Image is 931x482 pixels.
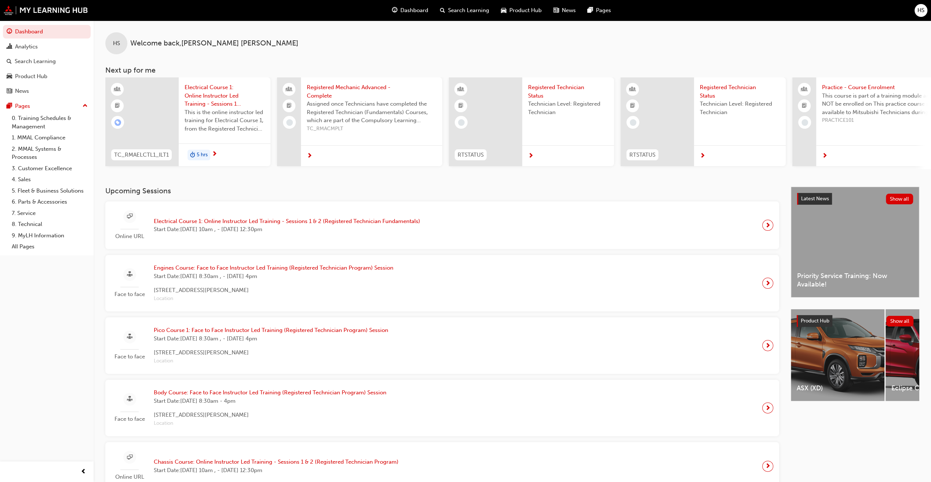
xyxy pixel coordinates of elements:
[111,290,148,299] span: Face to face
[307,153,312,160] span: next-icon
[277,77,442,166] a: Registered Mechanic Advanced - CompleteAssigned once Technicians have completed the Registered Te...
[154,397,386,405] span: Start Date: [DATE] 8:30am - 4pm
[4,6,88,15] a: mmal
[3,84,91,98] a: News
[111,207,773,244] a: Online URLElectrical Course 1: Online Instructor Led Training - Sessions 1 & 2 (Registered Techni...
[7,103,12,110] span: pages-icon
[3,40,91,54] a: Analytics
[15,43,38,51] div: Analytics
[801,318,829,324] span: Product Hub
[9,241,91,252] a: All Pages
[154,357,388,365] span: Location
[9,208,91,219] a: 7. Service
[287,85,292,94] span: people-icon
[765,403,771,413] span: next-icon
[802,101,807,111] span: booktick-icon
[434,3,495,18] a: search-iconSearch Learning
[797,315,913,327] a: Product HubShow all
[307,125,436,133] span: TC_RMACMPLT
[7,88,12,95] span: news-icon
[3,70,91,83] a: Product Hub
[822,153,828,160] span: next-icon
[458,151,484,159] span: RTSTATUS
[765,220,771,230] span: next-icon
[630,85,635,94] span: learningResourceType_INSTRUCTOR_LED-icon
[154,335,388,343] span: Start Date: [DATE] 8:30am , - [DATE] 4pm
[154,225,420,234] span: Start Date: [DATE] 10am , - [DATE] 12:30pm
[7,58,12,65] span: search-icon
[596,6,611,15] span: Pages
[127,270,132,279] span: sessionType_FACE_TO_FACE-icon
[886,194,913,204] button: Show all
[190,150,195,160] span: duration-icon
[562,6,576,15] span: News
[765,340,771,351] span: next-icon
[130,39,298,48] span: Welcome back , [PERSON_NAME] [PERSON_NAME]
[3,23,91,99] button: DashboardAnalyticsSearch LearningProduct HubNews
[111,386,773,430] a: Face to faceBody Course: Face to Face Instructor Led Training (Registered Technician Program) Ses...
[9,174,91,185] a: 4. Sales
[114,119,121,126] span: learningRecordVerb_ENROLL-icon
[127,395,132,404] span: sessionType_FACE_TO_FACE-icon
[791,187,919,297] a: Latest NewsShow allPriority Service Training: Now Available!
[3,99,91,113] button: Pages
[528,153,534,160] span: next-icon
[914,4,927,17] button: HS
[154,348,388,357] span: [STREET_ADDRESS][PERSON_NAME]
[386,3,434,18] a: guage-iconDashboard
[7,29,12,35] span: guage-icon
[307,100,436,125] span: Assigned once Technicians have completed the Registered Technician (Fundamentals) Courses, which ...
[105,77,270,166] a: TC_RMAELCTL1_ILT1Electrical Course 1: Online Instructor Led Training - Sessions 1 & 2 (Registered...
[307,83,436,100] span: Registered Mechanic Advanced - Complete
[3,25,91,39] a: Dashboard
[501,6,506,15] span: car-icon
[802,85,807,94] span: people-icon
[81,467,86,476] span: prev-icon
[801,119,808,126] span: learningRecordVerb_NONE-icon
[553,6,559,15] span: news-icon
[94,66,931,74] h3: Next up for me
[113,39,120,48] span: HS
[458,119,465,126] span: learningRecordVerb_NONE-icon
[154,458,399,466] span: Chassis Course: Online Instructor Led Training - Sessions 1 & 2 (Registered Technician Program)
[528,100,608,116] span: Technician Level: Registered Technician
[9,163,91,174] a: 3. Customer Excellence
[111,415,148,423] span: Face to face
[111,323,773,368] a: Face to facePico Course 1: Face to Face Instructor Led Training (Registered Technician Program) S...
[115,85,120,94] span: learningResourceType_INSTRUCTOR_LED-icon
[630,119,636,126] span: learningRecordVerb_NONE-icon
[3,55,91,68] a: Search Learning
[801,196,829,202] span: Latest News
[9,196,91,208] a: 6. Parts & Accessories
[212,151,217,158] span: next-icon
[7,73,12,80] span: car-icon
[449,77,614,166] a: RTSTATUSRegistered Technician StatusTechnician Level: Registered Technician
[765,278,771,288] span: next-icon
[154,411,386,419] span: [STREET_ADDRESS][PERSON_NAME]
[287,101,292,111] span: booktick-icon
[111,261,773,306] a: Face to faceEngines Course: Face to Face Instructor Led Training (Registered Technician Program) ...
[111,353,148,361] span: Face to face
[154,419,386,428] span: Location
[154,286,393,295] span: [STREET_ADDRESS][PERSON_NAME]
[700,83,780,100] span: Registered Technician Status
[154,272,393,281] span: Start Date: [DATE] 8:30am , - [DATE] 4pm
[9,132,91,143] a: 1. MMAL Compliance
[791,309,884,401] a: ASX (XD)
[154,264,393,272] span: Engines Course: Face to Face Instructor Led Training (Registered Technician Program) Session
[127,332,132,342] span: sessionType_FACE_TO_FACE-icon
[15,57,56,66] div: Search Learning
[185,83,265,108] span: Electrical Course 1: Online Instructor Led Training - Sessions 1 & 2 (Registered Mechanic Advanced)
[700,153,705,160] span: next-icon
[630,101,635,111] span: booktick-icon
[400,6,428,15] span: Dashboard
[9,185,91,197] a: 5. Fleet & Business Solutions
[197,151,208,159] span: 5 hrs
[440,6,445,15] span: search-icon
[917,6,924,15] span: HS
[154,466,399,475] span: Start Date: [DATE] 10am , - [DATE] 12:30pm
[886,316,914,326] button: Show all
[15,72,47,81] div: Product Hub
[621,77,786,166] a: RTSTATUSRegistered Technician StatusTechnician Level: Registered Technician
[154,295,393,303] span: Location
